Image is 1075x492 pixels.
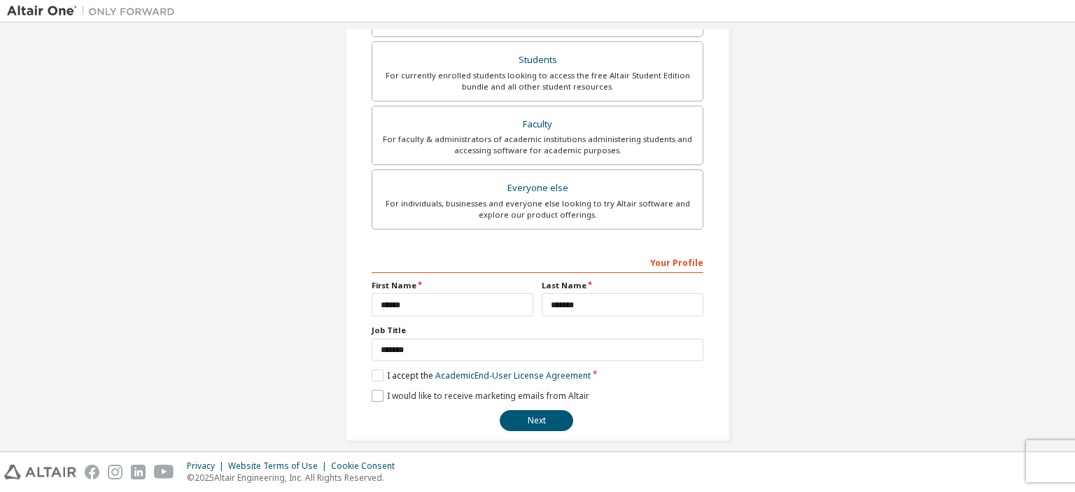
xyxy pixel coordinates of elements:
div: Your Profile [372,251,703,273]
div: Students [381,50,694,70]
img: linkedin.svg [131,465,146,479]
img: Altair One [7,4,182,18]
img: youtube.svg [154,465,174,479]
div: For faculty & administrators of academic institutions administering students and accessing softwa... [381,134,694,156]
label: First Name [372,280,533,291]
label: I accept the [372,370,591,381]
div: Everyone else [381,178,694,198]
div: Cookie Consent [331,461,403,472]
img: instagram.svg [108,465,122,479]
label: Last Name [542,280,703,291]
label: Job Title [372,325,703,336]
button: Next [500,410,573,431]
div: Faculty [381,115,694,134]
div: For individuals, businesses and everyone else looking to try Altair software and explore our prod... [381,198,694,220]
div: For currently enrolled students looking to access the free Altair Student Edition bundle and all ... [381,70,694,92]
a: Academic End-User License Agreement [435,370,591,381]
img: facebook.svg [85,465,99,479]
p: © 2025 Altair Engineering, Inc. All Rights Reserved. [187,472,403,484]
div: Privacy [187,461,228,472]
img: altair_logo.svg [4,465,76,479]
label: I would like to receive marketing emails from Altair [372,390,589,402]
div: Website Terms of Use [228,461,331,472]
